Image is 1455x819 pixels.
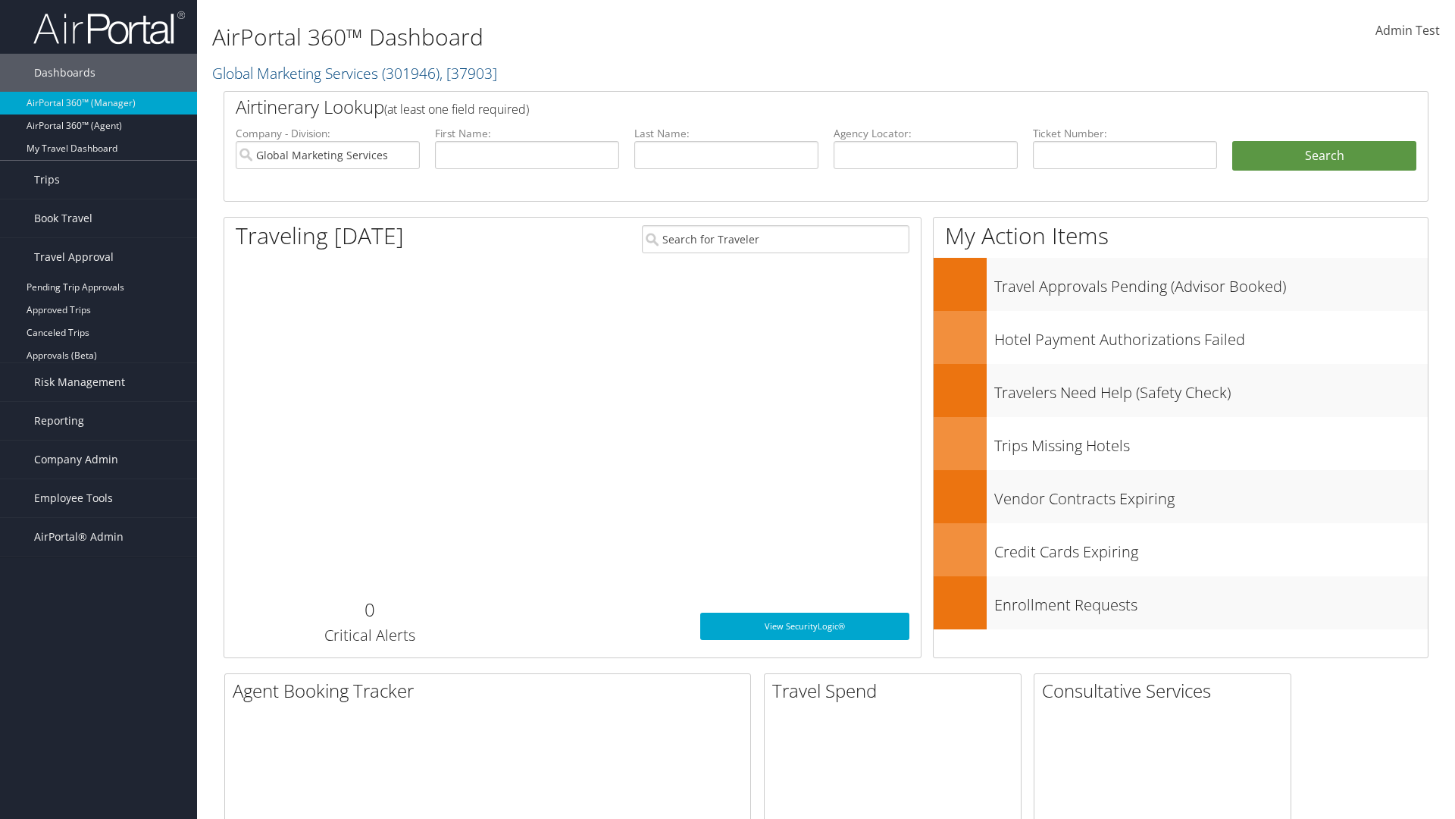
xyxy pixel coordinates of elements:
span: Travel Approval [34,238,114,276]
span: AirPortal® Admin [34,518,124,556]
label: Company - Division: [236,126,420,141]
a: Enrollment Requests [934,576,1428,629]
h2: 0 [236,597,503,623]
h2: Airtinerary Lookup [236,94,1316,120]
a: Trips Missing Hotels [934,417,1428,470]
a: Vendor Contracts Expiring [934,470,1428,523]
h3: Travel Approvals Pending (Advisor Booked) [994,268,1428,297]
span: ( 301946 ) [382,63,440,83]
a: Hotel Payment Authorizations Failed [934,311,1428,364]
span: Reporting [34,402,84,440]
span: , [ 37903 ] [440,63,497,83]
h3: Vendor Contracts Expiring [994,481,1428,510]
h1: AirPortal 360™ Dashboard [212,21,1031,53]
span: Book Travel [34,199,92,237]
h3: Hotel Payment Authorizations Failed [994,322,1428,350]
img: airportal-logo.png [33,10,185,45]
button: Search [1232,141,1416,171]
h1: My Action Items [934,220,1428,252]
a: Travelers Need Help (Safety Check) [934,364,1428,417]
h1: Traveling [DATE] [236,220,404,252]
label: Ticket Number: [1033,126,1217,141]
h3: Credit Cards Expiring [994,534,1428,563]
label: Agency Locator: [834,126,1018,141]
h3: Enrollment Requests [994,587,1428,616]
h2: Agent Booking Tracker [233,678,750,704]
a: Global Marketing Services [212,63,497,83]
span: Admin Test [1375,22,1440,39]
a: View SecurityLogic® [700,613,909,640]
label: First Name: [435,126,619,141]
h3: Trips Missing Hotels [994,428,1428,457]
h2: Consultative Services [1042,678,1291,704]
span: Dashboards [34,54,95,92]
span: Company Admin [34,441,118,479]
h2: Travel Spend [772,678,1021,704]
a: Admin Test [1375,8,1440,55]
span: Risk Management [34,363,125,401]
span: Trips [34,161,60,199]
span: (at least one field required) [384,101,529,118]
h3: Critical Alerts [236,625,503,646]
label: Last Name: [634,126,818,141]
h3: Travelers Need Help (Safety Check) [994,375,1428,403]
a: Credit Cards Expiring [934,523,1428,576]
span: Employee Tools [34,479,113,517]
a: Travel Approvals Pending (Advisor Booked) [934,258,1428,311]
input: Search for Traveler [642,225,909,253]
